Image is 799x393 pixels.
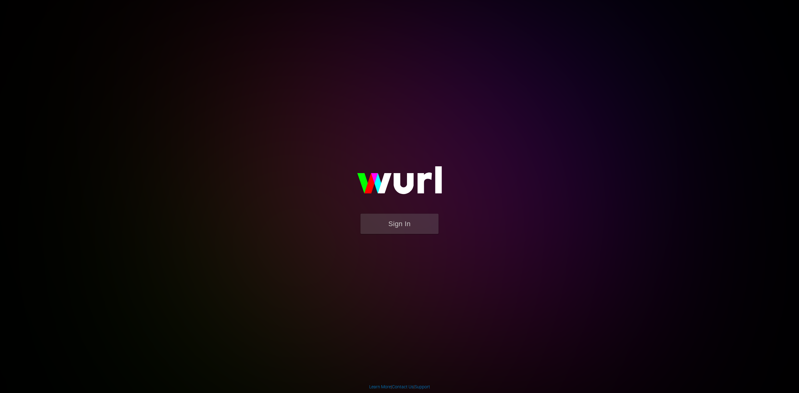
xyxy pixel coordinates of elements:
div: | | [369,384,430,390]
a: Contact Us [392,384,414,389]
a: Support [414,384,430,389]
img: wurl-logo-on-black-223613ac3d8ba8fe6dc639794a292ebdb59501304c7dfd60c99c58986ef67473.svg [337,153,462,213]
button: Sign In [360,214,439,234]
a: Learn More [369,384,391,389]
